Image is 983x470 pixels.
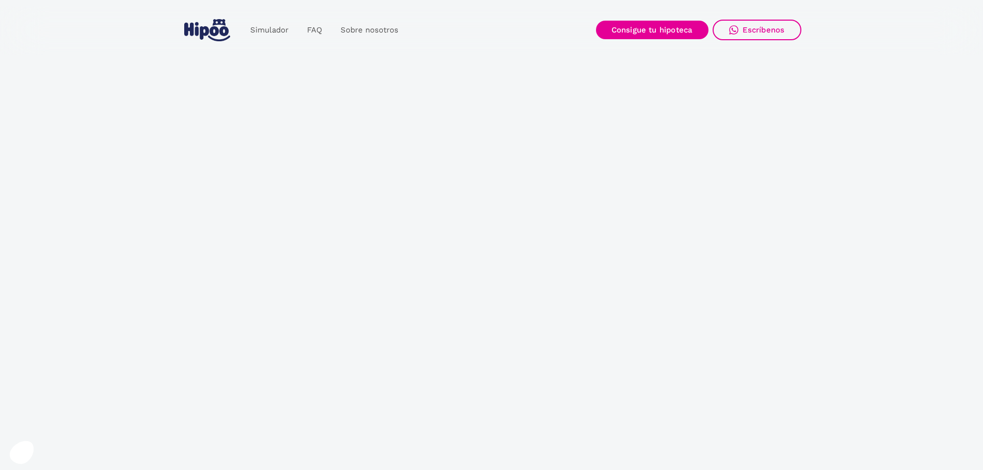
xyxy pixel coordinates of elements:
[241,20,298,40] a: Simulador
[331,20,408,40] a: Sobre nosotros
[298,20,331,40] a: FAQ
[596,21,708,39] a: Consigue tu hipoteca
[182,15,233,45] a: home
[743,25,785,35] div: Escríbenos
[713,20,801,40] a: Escríbenos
